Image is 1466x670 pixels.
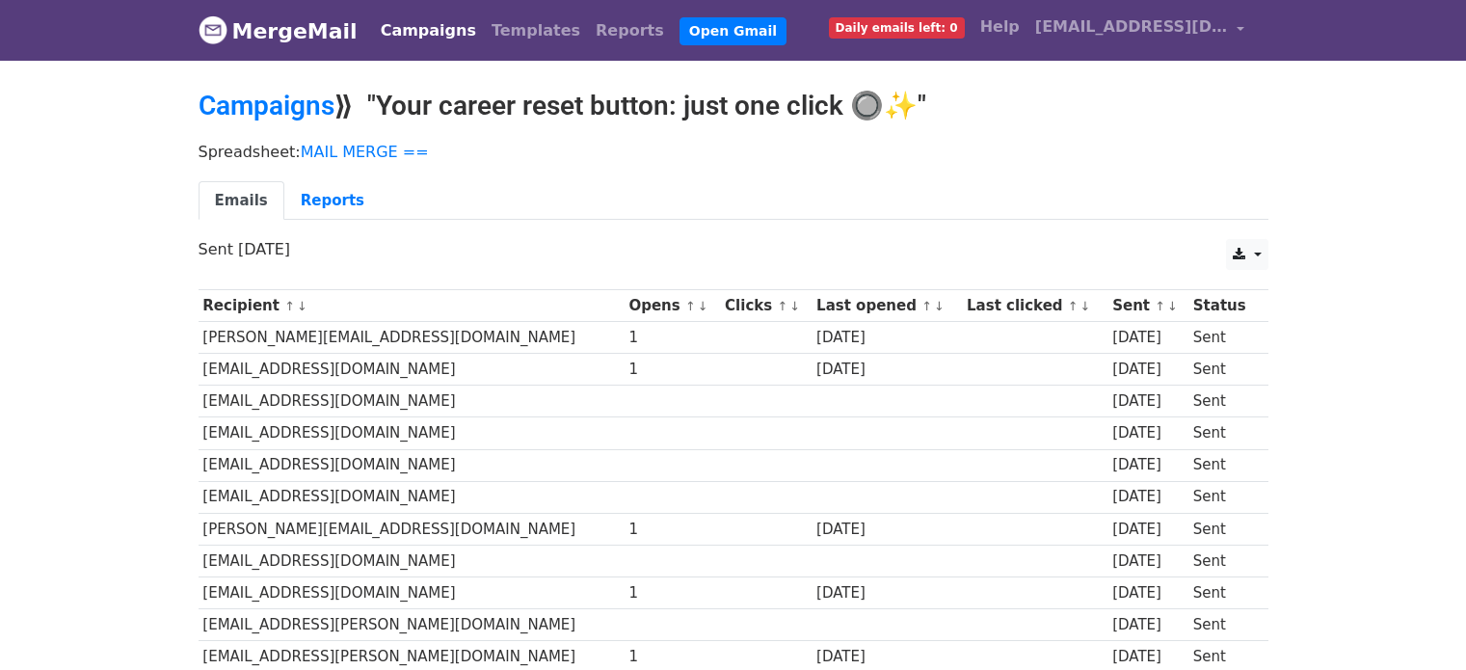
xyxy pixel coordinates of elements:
[789,299,800,313] a: ↓
[284,181,381,221] a: Reports
[1112,454,1184,476] div: [DATE]
[199,11,358,51] a: MergeMail
[199,609,625,641] td: [EMAIL_ADDRESS][PERSON_NAME][DOMAIN_NAME]
[812,290,962,322] th: Last opened
[1112,390,1184,413] div: [DATE]
[821,8,973,46] a: Daily emails left: 0
[199,417,625,449] td: [EMAIL_ADDRESS][DOMAIN_NAME]
[1112,327,1184,349] div: [DATE]
[199,545,625,576] td: [EMAIL_ADDRESS][DOMAIN_NAME]
[962,290,1107,322] th: Last clicked
[1188,322,1258,354] td: Sent
[1188,513,1258,545] td: Sent
[1068,299,1079,313] a: ↑
[680,17,786,45] a: Open Gmail
[199,15,227,44] img: MergeMail logo
[1188,576,1258,608] td: Sent
[720,290,812,322] th: Clicks
[199,142,1268,162] p: Spreadsheet:
[685,299,696,313] a: ↑
[199,481,625,513] td: [EMAIL_ADDRESS][DOMAIN_NAME]
[816,359,957,381] div: [DATE]
[588,12,672,50] a: Reports
[1155,299,1165,313] a: ↑
[628,519,715,541] div: 1
[1188,545,1258,576] td: Sent
[921,299,932,313] a: ↑
[284,299,295,313] a: ↑
[1112,359,1184,381] div: [DATE]
[829,17,965,39] span: Daily emails left: 0
[1035,15,1228,39] span: [EMAIL_ADDRESS][DOMAIN_NAME]
[628,327,715,349] div: 1
[1188,609,1258,641] td: Sent
[199,90,1268,122] h2: ⟫ "Your career reset button: just one click 🔘✨"
[698,299,708,313] a: ↓
[199,386,625,417] td: [EMAIL_ADDRESS][DOMAIN_NAME]
[625,290,721,322] th: Opens
[628,359,715,381] div: 1
[816,327,957,349] div: [DATE]
[199,181,284,221] a: Emails
[816,646,957,668] div: [DATE]
[199,354,625,386] td: [EMAIL_ADDRESS][DOMAIN_NAME]
[1027,8,1253,53] a: [EMAIL_ADDRESS][DOMAIN_NAME]
[373,12,484,50] a: Campaigns
[199,576,625,608] td: [EMAIL_ADDRESS][DOMAIN_NAME]
[1112,486,1184,508] div: [DATE]
[628,582,715,604] div: 1
[1188,481,1258,513] td: Sent
[297,299,307,313] a: ↓
[1167,299,1178,313] a: ↓
[1112,614,1184,636] div: [DATE]
[1188,386,1258,417] td: Sent
[199,239,1268,259] p: Sent [DATE]
[628,646,715,668] div: 1
[199,449,625,481] td: [EMAIL_ADDRESS][DOMAIN_NAME]
[1188,354,1258,386] td: Sent
[1112,519,1184,541] div: [DATE]
[199,322,625,354] td: [PERSON_NAME][EMAIL_ADDRESS][DOMAIN_NAME]
[816,519,957,541] div: [DATE]
[199,290,625,322] th: Recipient
[1188,417,1258,449] td: Sent
[1080,299,1091,313] a: ↓
[1112,646,1184,668] div: [DATE]
[199,513,625,545] td: [PERSON_NAME][EMAIL_ADDRESS][DOMAIN_NAME]
[301,143,429,161] a: MAIL MERGE ==
[1112,550,1184,573] div: [DATE]
[1112,422,1184,444] div: [DATE]
[1188,449,1258,481] td: Sent
[934,299,945,313] a: ↓
[1107,290,1188,322] th: Sent
[973,8,1027,46] a: Help
[1112,582,1184,604] div: [DATE]
[199,90,334,121] a: Campaigns
[816,582,957,604] div: [DATE]
[484,12,588,50] a: Templates
[1188,290,1258,322] th: Status
[777,299,787,313] a: ↑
